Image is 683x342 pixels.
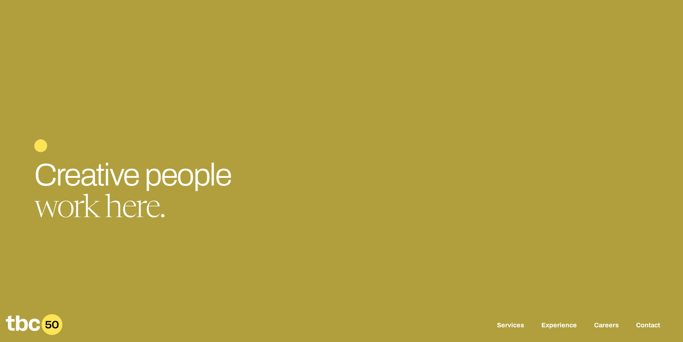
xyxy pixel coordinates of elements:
a: Contact [636,322,660,330]
span: Creative people [34,158,231,192]
a: Experience [541,322,577,330]
a: Home [6,330,62,338]
span: work here. [34,194,165,225]
a: Careers [594,322,619,330]
a: Services [497,322,524,330]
